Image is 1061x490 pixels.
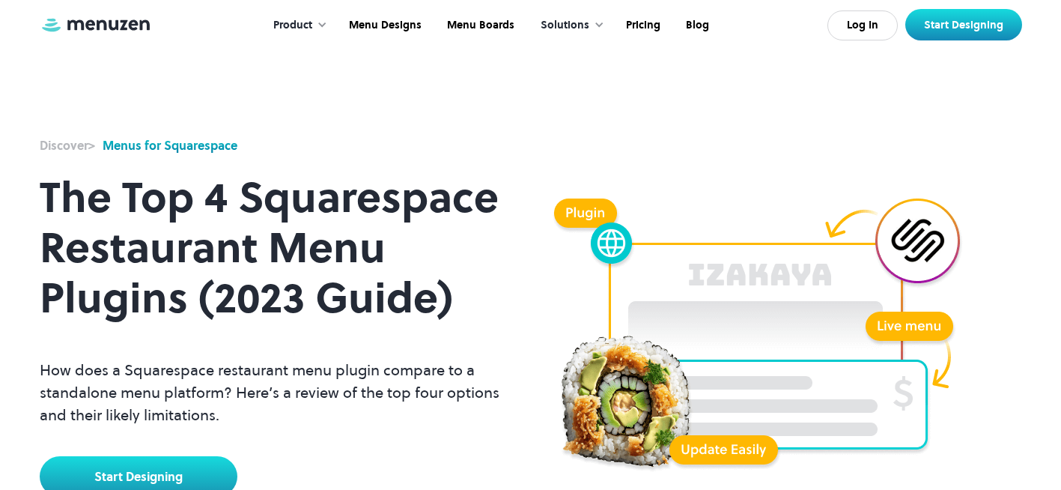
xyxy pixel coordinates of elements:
div: Product [258,2,335,49]
div: Menus for Squarespace [103,136,237,154]
strong: Discover [40,137,88,154]
a: Log In [827,10,898,40]
div: Product [273,17,312,34]
a: Start Designing [905,9,1022,40]
a: Blog [672,2,720,49]
div: Solutions [526,2,612,49]
h1: The Top 4 Squarespace Restaurant Menu Plugins (2023 Guide) [40,154,501,341]
div: Solutions [541,17,589,34]
a: Pricing [612,2,672,49]
a: Menu Designs [335,2,433,49]
div: > [40,136,95,154]
p: How does a Squarespace restaurant menu plugin compare to a standalone menu platform? Here’s a rev... [40,359,501,426]
a: Menu Boards [433,2,526,49]
img: Squarespace Restaurant Menu Plugins [537,176,998,476]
